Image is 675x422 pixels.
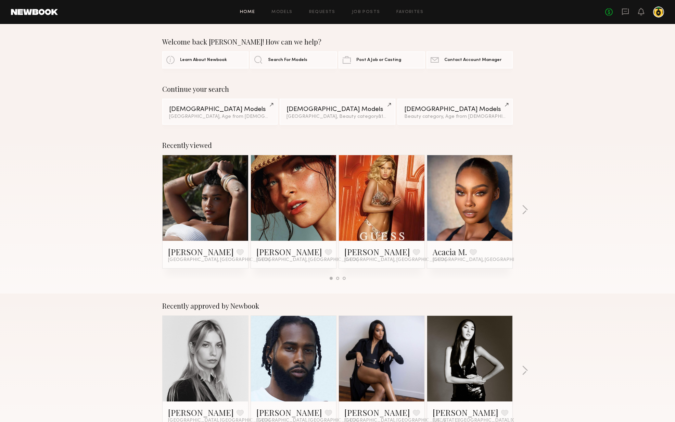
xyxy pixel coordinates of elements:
[286,106,388,113] div: [DEMOGRAPHIC_DATA] Models
[344,246,410,257] a: [PERSON_NAME]
[426,51,513,69] a: Contact Account Manager
[280,99,395,125] a: [DEMOGRAPHIC_DATA] Models[GEOGRAPHIC_DATA], Beauty category&1other filter
[444,58,501,62] span: Contact Account Manager
[396,10,423,14] a: Favorites
[433,246,467,257] a: Acacia M.
[309,10,335,14] a: Requests
[162,38,513,46] div: Welcome back [PERSON_NAME]! How can we help?
[433,407,498,418] a: [PERSON_NAME]
[397,99,513,125] a: [DEMOGRAPHIC_DATA] ModelsBeauty category, Age from [DEMOGRAPHIC_DATA].
[271,10,292,14] a: Models
[344,407,410,418] a: [PERSON_NAME]
[433,257,535,263] span: [GEOGRAPHIC_DATA], [GEOGRAPHIC_DATA]
[356,58,401,62] span: Post A Job or Casting
[404,106,506,113] div: [DEMOGRAPHIC_DATA] Models
[268,58,307,62] span: Search For Models
[162,51,249,69] a: Learn About Newbook
[286,114,388,119] div: [GEOGRAPHIC_DATA], Beauty category
[378,114,408,119] span: & 1 other filter
[256,407,322,418] a: [PERSON_NAME]
[162,141,513,149] div: Recently viewed
[352,10,380,14] a: Job Posts
[168,407,234,418] a: [PERSON_NAME]
[404,114,506,119] div: Beauty category, Age from [DEMOGRAPHIC_DATA].
[162,302,513,310] div: Recently approved by Newbook
[256,246,322,257] a: [PERSON_NAME]
[250,51,336,69] a: Search For Models
[168,246,234,257] a: [PERSON_NAME]
[339,51,425,69] a: Post A Job or Casting
[240,10,255,14] a: Home
[162,85,513,93] div: Continue your search
[180,58,227,62] span: Learn About Newbook
[162,99,278,125] a: [DEMOGRAPHIC_DATA] Models[GEOGRAPHIC_DATA], Age from [DEMOGRAPHIC_DATA].
[169,106,271,113] div: [DEMOGRAPHIC_DATA] Models
[256,257,358,263] span: [GEOGRAPHIC_DATA], [GEOGRAPHIC_DATA]
[169,114,271,119] div: [GEOGRAPHIC_DATA], Age from [DEMOGRAPHIC_DATA].
[344,257,446,263] span: [GEOGRAPHIC_DATA], [GEOGRAPHIC_DATA]
[168,257,270,263] span: [GEOGRAPHIC_DATA], [GEOGRAPHIC_DATA]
